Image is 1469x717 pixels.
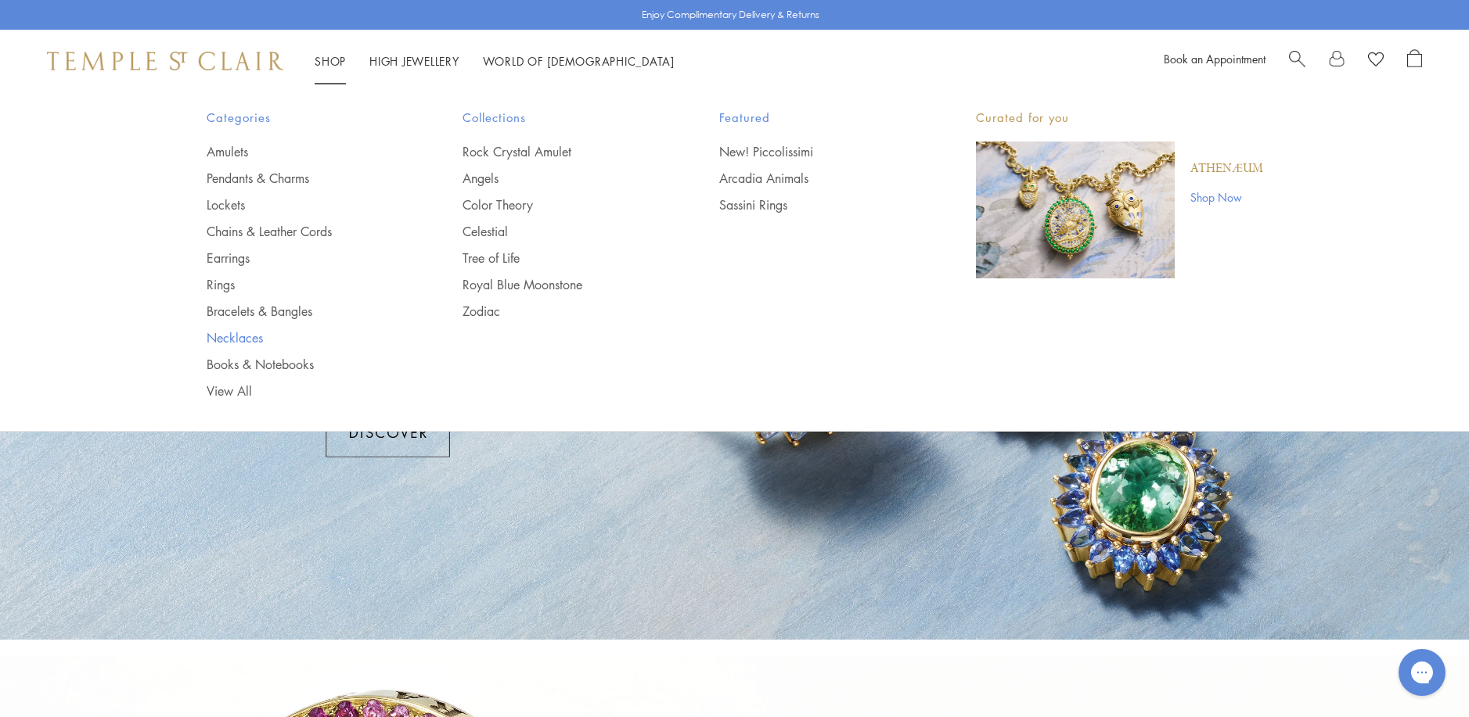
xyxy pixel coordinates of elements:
a: Tree of Life [463,249,657,267]
a: Books & Notebooks [207,356,401,373]
a: Royal Blue Moonstone [463,276,657,293]
a: View Wishlist [1368,49,1384,73]
a: Arcadia Animals [719,170,913,187]
p: Curated for you [976,108,1263,127]
a: Angels [463,170,657,187]
a: High JewelleryHigh Jewellery [369,53,459,69]
a: Color Theory [463,196,657,213]
a: ShopShop [315,53,346,69]
iframe: Gorgias live chat messenger [1391,644,1453,701]
a: Zodiac [463,303,657,320]
nav: Main navigation [315,52,675,71]
a: Chains & Leather Cords [207,223,401,240]
a: Open Shopping Bag [1407,49,1422,73]
img: Temple St. Clair [47,52,283,70]
a: View All [207,382,401,400]
a: Shop Now [1190,188,1263,206]
a: Book an Appointment [1164,51,1266,66]
a: Rock Crystal Amulet [463,143,657,160]
a: Amulets [207,143,401,160]
a: Pendants & Charms [207,170,401,187]
p: Enjoy Complimentary Delivery & Returns [642,7,819,23]
a: Celestial [463,223,657,240]
a: Earrings [207,249,401,267]
a: Athenæum [1190,160,1263,177]
span: Collections [463,108,657,127]
a: Lockets [207,196,401,213]
span: Featured [719,108,913,127]
a: Necklaces [207,329,401,346]
span: Categories [207,108,401,127]
a: Sassini Rings [719,196,913,213]
a: Bracelets & Bangles [207,303,401,320]
a: Search [1289,49,1305,73]
a: New! Piccolissimi [719,143,913,160]
a: World of [DEMOGRAPHIC_DATA]World of [DEMOGRAPHIC_DATA] [483,53,675,69]
a: Rings [207,276,401,293]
